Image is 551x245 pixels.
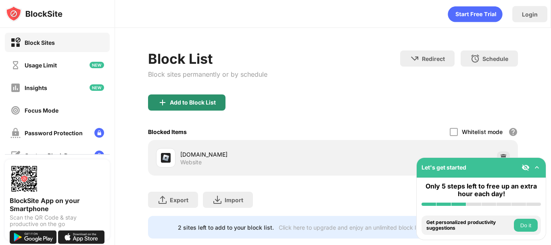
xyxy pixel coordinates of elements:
[533,163,541,172] img: omni-setup-toggle.svg
[10,214,105,227] div: Scan the QR Code & stay productive on the go
[10,38,21,48] img: block-on.svg
[25,130,83,136] div: Password Protection
[482,55,508,62] div: Schedule
[25,39,55,46] div: Block Sites
[25,62,57,69] div: Usage Limit
[148,128,187,135] div: Blocked Items
[90,84,104,91] img: new-icon.svg
[10,60,21,70] img: time-usage-off.svg
[422,55,445,62] div: Redirect
[426,220,512,231] div: Get personalized productivity suggestions
[522,163,530,172] img: eye-not-visible.svg
[148,70,267,78] div: Block sites permanently or by schedule
[170,197,188,203] div: Export
[422,182,541,198] div: Only 5 steps left to free up an extra hour each day!
[10,105,21,115] img: focus-off.svg
[448,6,503,22] div: animation
[58,230,105,244] img: download-on-the-app-store.svg
[178,224,274,231] div: 2 sites left to add to your block list.
[279,224,424,231] div: Click here to upgrade and enjoy an unlimited block list.
[225,197,243,203] div: Import
[90,62,104,68] img: new-icon.svg
[180,150,333,159] div: [DOMAIN_NAME]
[25,107,58,114] div: Focus Mode
[25,84,47,91] div: Insights
[10,164,39,193] img: options-page-qr-code.png
[10,83,21,93] img: insights-off.svg
[161,153,171,163] img: favicons
[94,151,104,160] img: lock-menu.svg
[148,50,267,67] div: Block List
[94,128,104,138] img: lock-menu.svg
[514,219,538,232] button: Do it
[10,128,21,138] img: password-protection-off.svg
[10,197,105,213] div: BlockSite App on your Smartphone
[170,99,216,106] div: Add to Block List
[422,164,466,171] div: Let's get started
[25,152,78,159] div: Custom Block Page
[180,159,202,166] div: Website
[6,6,63,22] img: logo-blocksite.svg
[462,128,503,135] div: Whitelist mode
[10,151,21,161] img: customize-block-page-off.svg
[522,11,538,18] div: Login
[10,230,56,244] img: get-it-on-google-play.svg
